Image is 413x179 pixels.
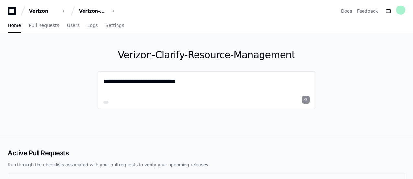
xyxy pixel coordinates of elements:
a: Home [8,18,21,33]
span: Logs [87,23,98,27]
a: Users [67,18,80,33]
span: Pull Requests [29,23,59,27]
p: Run through the checklists associated with your pull requests to verify your upcoming releases. [8,161,405,168]
span: Home [8,23,21,27]
button: Verizon [27,5,68,17]
span: Settings [106,23,124,27]
h1: Verizon-Clarify-Resource-Management [98,49,315,61]
div: Verizon [29,8,57,14]
div: Verizon-Clarify-Resource-Management [79,8,107,14]
button: Feedback [357,8,378,14]
span: Users [67,23,80,27]
button: Verizon-Clarify-Resource-Management [76,5,118,17]
a: Settings [106,18,124,33]
a: Logs [87,18,98,33]
a: Pull Requests [29,18,59,33]
h2: Active Pull Requests [8,148,405,158]
a: Docs [341,8,352,14]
